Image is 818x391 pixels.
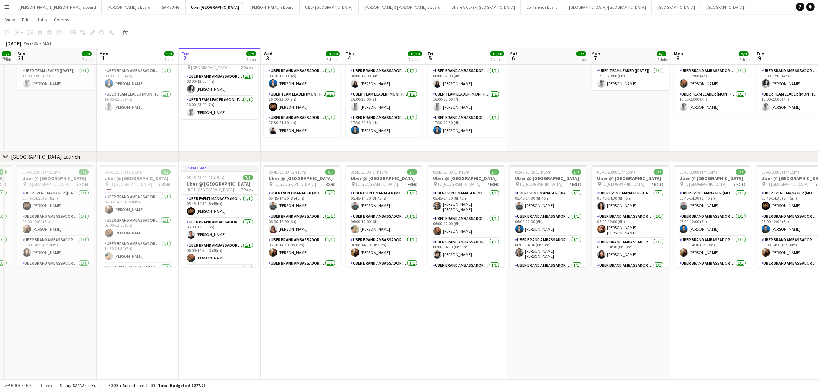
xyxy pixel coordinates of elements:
span: Budgeted [11,383,31,388]
a: View [3,15,18,24]
a: Jobs [34,15,50,24]
button: SAMSUNG [156,0,186,14]
span: Jobs [37,16,47,23]
span: Total Budgeted $277.28 [158,383,205,388]
a: Comms [51,15,72,24]
span: Edit [22,16,30,23]
button: [GEOGRAPHIC_DATA] [701,0,750,14]
div: [GEOGRAPHIC_DATA] Launch [11,153,80,160]
span: Week 35 [23,41,40,46]
button: Conference Board [521,0,563,14]
button: [PERSON_NAME] & [PERSON_NAME]'s Board [14,0,102,14]
span: View [5,16,15,23]
button: Budgeted [3,382,32,389]
button: [GEOGRAPHIC_DATA] [652,0,701,14]
div: AEST [43,41,52,46]
a: Edit [19,15,33,24]
span: 1 item [38,383,54,388]
span: Comms [54,16,69,23]
button: Share A Coke - [GEOGRAPHIC_DATA] [446,0,521,14]
button: [PERSON_NAME]'s Board [245,0,300,14]
button: [PERSON_NAME]'s Board [102,0,156,14]
div: [DATE] [5,40,21,47]
button: [GEOGRAPHIC_DATA]/[GEOGRAPHIC_DATA] [563,0,652,14]
button: [PERSON_NAME] & [PERSON_NAME]'s Board [359,0,446,14]
button: Uber [GEOGRAPHIC_DATA] [186,0,245,14]
div: Salary $277.28 + Expenses $0.00 + Subsistence $0.00 = [60,383,205,388]
button: UBER [GEOGRAPHIC_DATA] [300,0,359,14]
